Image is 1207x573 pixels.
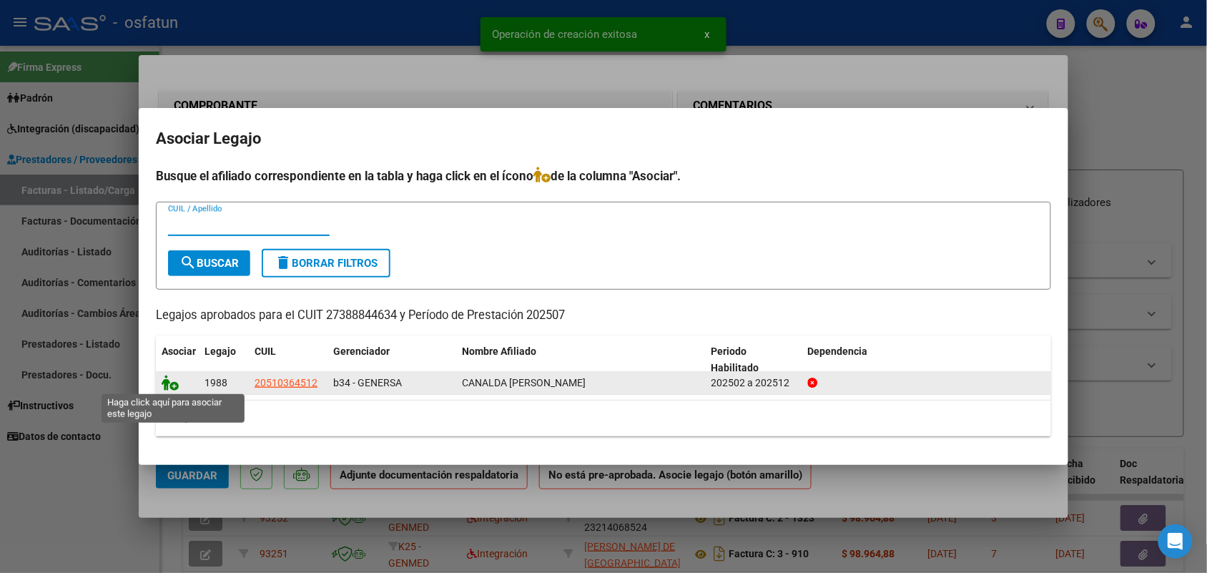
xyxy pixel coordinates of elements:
[262,249,390,278] button: Borrar Filtros
[802,336,1052,383] datatable-header-cell: Dependencia
[249,336,327,383] datatable-header-cell: CUIL
[255,346,276,357] span: CUIL
[462,346,536,357] span: Nombre Afiliado
[711,375,797,391] div: 202502 a 202512
[156,336,199,383] datatable-header-cell: Asociar
[156,307,1051,325] p: Legajos aprobados para el CUIT 27388844634 y Período de Prestación 202507
[156,125,1051,152] h2: Asociar Legajo
[179,257,239,270] span: Buscar
[1158,524,1193,559] div: Open Intercom Messenger
[456,336,706,383] datatable-header-cell: Nombre Afiliado
[808,346,868,357] span: Dependencia
[179,254,197,271] mat-icon: search
[205,346,236,357] span: Legajo
[333,377,402,388] span: b34 - GENERSA
[706,336,802,383] datatable-header-cell: Periodo Habilitado
[168,250,250,276] button: Buscar
[156,401,1051,436] div: 1 registros
[327,336,456,383] datatable-header-cell: Gerenciador
[199,336,249,383] datatable-header-cell: Legajo
[205,377,227,388] span: 1988
[156,167,1051,185] h4: Busque el afiliado correspondiente en la tabla y haga click en el ícono de la columna "Asociar".
[333,346,390,357] span: Gerenciador
[162,346,196,357] span: Asociar
[255,377,317,388] span: 20510364512
[462,377,586,388] span: CANALDA GALARZA PEDRO VALENTIN
[275,254,292,271] mat-icon: delete
[275,257,378,270] span: Borrar Filtros
[711,346,759,373] span: Periodo Habilitado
